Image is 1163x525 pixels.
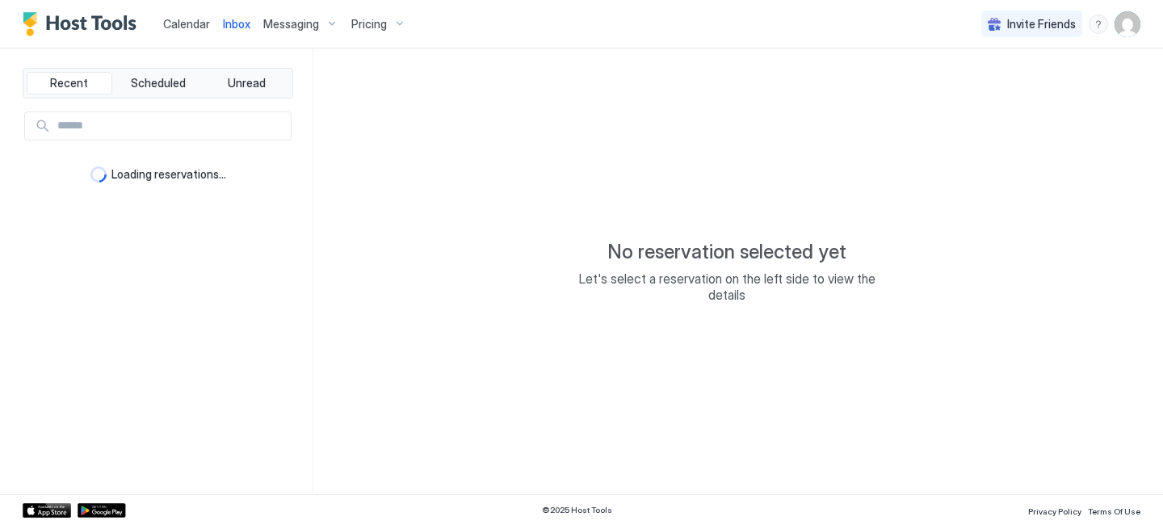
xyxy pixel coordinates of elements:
span: Unread [228,76,266,90]
div: User profile [1115,11,1140,37]
div: tab-group [23,68,293,99]
div: menu [1089,15,1108,34]
span: Inbox [223,17,250,31]
button: Scheduled [115,72,201,94]
div: loading [90,166,107,183]
span: No reservation selected yet [607,240,846,264]
a: Google Play Store [78,503,126,518]
span: Pricing [351,17,387,31]
span: Let's select a reservation on the left side to view the details [565,271,888,303]
a: App Store [23,503,71,518]
span: Loading reservations... [111,167,226,182]
a: Inbox [223,15,250,32]
input: Input Field [51,112,291,140]
a: Calendar [163,15,210,32]
a: Terms Of Use [1088,502,1140,519]
a: Host Tools Logo [23,12,144,36]
span: Messaging [263,17,319,31]
span: Privacy Policy [1028,506,1081,516]
span: Calendar [163,17,210,31]
button: Unread [204,72,289,94]
button: Recent [27,72,112,94]
span: Terms Of Use [1088,506,1140,516]
span: © 2025 Host Tools [542,505,612,515]
span: Recent [50,76,88,90]
span: Scheduled [131,76,186,90]
a: Privacy Policy [1028,502,1081,519]
span: Invite Friends [1007,17,1076,31]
